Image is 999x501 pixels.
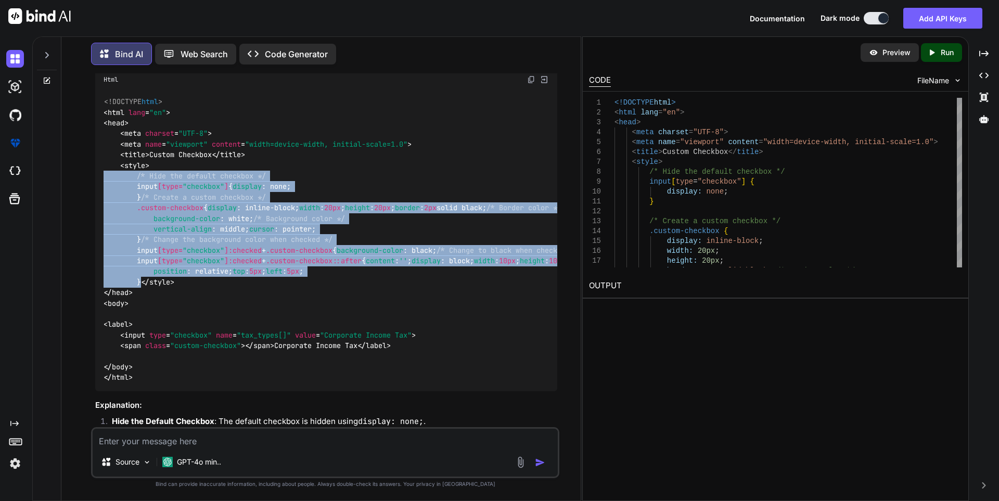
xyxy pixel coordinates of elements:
[619,108,636,117] span: html
[6,50,24,68] img: darkChat
[143,458,151,467] img: Pick Models
[332,256,362,265] span: ::after
[750,14,805,23] span: Documentation
[589,256,601,266] div: 17
[366,341,387,351] span: label
[662,148,728,156] span: Custom Checkbox
[216,330,233,340] span: name
[540,75,549,84] img: Open in Browser
[149,277,170,287] span: style
[358,416,424,427] code: display: none;
[183,256,224,265] span: "checkbox"
[142,97,158,107] span: html
[299,203,320,212] span: width
[395,203,420,212] span: border
[636,158,658,166] span: style
[104,320,133,329] span: < >
[145,129,174,138] span: charset
[124,129,141,138] span: meta
[636,128,654,136] span: meta
[120,139,412,149] span: < = = >
[112,416,214,426] strong: Hide the Default Checkbox
[137,256,158,265] span: input
[933,138,938,146] span: >
[166,139,208,149] span: "viewport"
[750,177,754,186] span: {
[667,237,701,245] span: display:
[124,150,145,160] span: title
[589,108,601,118] div: 2
[104,416,557,430] li: : The default checkbox is hidden using .
[178,129,208,138] span: "UTF-8"
[671,177,675,186] span: [
[6,455,24,472] img: settings
[137,246,158,255] span: input
[658,158,662,166] span: >
[614,98,654,107] span: <!DOCTYPE
[120,129,212,138] span: < = >
[124,139,141,149] span: meta
[636,148,658,156] span: title
[153,267,187,276] span: position
[249,267,262,276] span: 5px
[153,214,220,223] span: background-color
[149,330,166,340] span: type
[763,138,933,146] span: "width=device-width, initial-scale=1.0"
[245,341,274,351] span: </ >
[6,106,24,124] img: githubDark
[112,362,129,371] span: body
[515,456,527,468] img: attachment
[719,256,723,265] span: ;
[589,187,601,197] div: 10
[702,256,720,265] span: 20px
[104,171,757,287] span: { : none; } { : inline-block; : ; : ; : solid black; : white; : middle; : pointer; } + { : black;...
[141,235,332,245] span: /* Change the background color when checked */
[249,224,274,234] span: cursor
[759,148,763,156] span: >
[636,118,641,126] span: >
[145,341,166,351] span: class
[424,203,437,212] span: 2px
[667,256,697,265] span: height:
[108,299,124,308] span: body
[287,267,299,276] span: 5px
[137,182,158,191] span: input
[108,320,129,329] span: label
[535,457,545,468] img: icon
[589,177,601,187] div: 9
[589,167,601,177] div: 8
[120,161,149,170] span: < >
[654,98,671,107] span: html
[145,139,162,149] span: name
[266,256,332,265] span: .custom-checkbox
[170,341,241,351] span: "custom-checkbox"
[693,177,697,186] span: =
[162,457,173,467] img: GPT-4o mini
[706,237,759,245] span: inline-block
[649,227,719,235] span: .custom-checkbox
[649,217,780,225] span: /* Create a custom checkbox */
[767,266,772,275] span: ;
[728,148,737,156] span: </
[233,267,245,276] span: top
[917,75,949,86] span: FileName
[589,118,601,127] div: 3
[366,256,395,265] span: content
[589,246,601,256] div: 16
[903,8,982,29] button: Add API Keys
[549,256,566,265] span: 10px
[104,288,133,298] span: </ >
[170,330,212,340] span: "checkbox"
[675,177,693,186] span: type
[137,171,266,181] span: /* Hide the default checkbox */
[6,78,24,96] img: darkAi-studio
[253,214,345,223] span: /* Background color */
[589,147,601,157] div: 6
[108,108,124,117] span: html
[237,330,291,340] span: "tax_types[]"
[658,138,676,146] span: name
[233,182,262,191] span: display
[108,118,124,127] span: head
[527,75,535,84] img: copy
[702,266,715,275] span: 2px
